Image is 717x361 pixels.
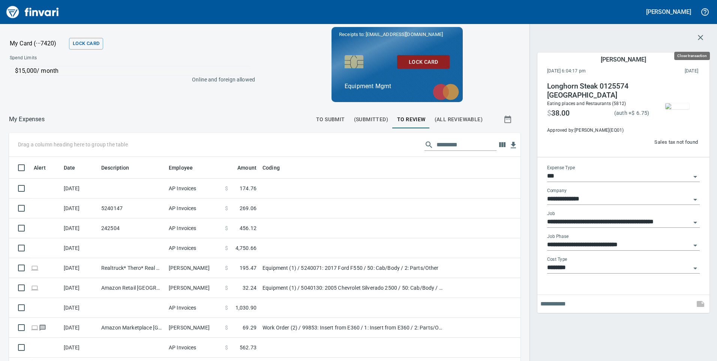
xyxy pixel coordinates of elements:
[547,68,635,75] span: [DATE] 6:04:17 pm
[98,199,166,218] td: 5240147
[61,179,98,199] td: [DATE]
[31,285,39,290] span: Online transaction
[496,139,508,150] button: Choose columns to display
[98,318,166,338] td: Amazon Marketplace [GEOGRAPHIC_DATA] [GEOGRAPHIC_DATA]
[508,140,519,151] button: Download Table
[98,278,166,298] td: Amazon Retail [GEOGRAPHIC_DATA] [GEOGRAPHIC_DATA]
[4,76,255,83] p: Online and foreign allowed
[429,80,463,104] img: mastercard.svg
[31,265,39,270] span: Online transaction
[225,324,228,331] span: $
[166,218,222,238] td: AP Invoices
[262,163,289,172] span: Coding
[69,38,103,50] button: Lock Card
[259,258,447,278] td: Equipment (1) / 5240071: 2017 Ford F550 / 50: Cab/Body / 2: Parts/Other
[166,238,222,258] td: AP Invoices
[31,325,39,330] span: Online transaction
[631,110,634,116] span: $
[166,318,222,338] td: [PERSON_NAME]
[9,115,45,124] nav: breadcrumb
[635,68,698,75] span: This charge was settled by the merchant and appears on the 2025/08/23 statement.
[166,338,222,358] td: AP Invoices
[15,66,250,75] p: $15,000 / month
[61,199,98,218] td: [DATE]
[10,39,66,48] p: My Card (···7420)
[235,244,256,252] span: 4,750.66
[166,179,222,199] td: AP Invoices
[690,171,700,182] button: Open
[690,263,700,274] button: Open
[10,54,145,62] span: Spend Limits
[240,185,256,192] span: 174.76
[397,55,450,69] button: Lock Card
[73,39,99,48] span: Lock Card
[18,141,128,148] p: Drag a column heading here to group the table
[690,194,700,205] button: Open
[654,138,698,147] span: Sales tax not found
[225,224,228,232] span: $
[652,137,700,148] button: Sales tax not found
[34,163,46,172] span: Alert
[225,304,228,311] span: $
[61,258,98,278] td: [DATE]
[665,103,689,109] img: receipts%2Ftapani%2F2025-08-20%2FqlaSSHYUrAYROEWbCb3I2ciKQp83__hAbjop9ZZf9XMIwYcRnQ_thumb.jpg
[551,109,570,118] span: 38.00
[166,258,222,278] td: [PERSON_NAME]
[101,163,139,172] span: Description
[240,264,256,272] span: 195.47
[259,318,447,338] td: Work Order (2) / 99853: Insert from E360 / 1: Insert from E360 / 2: Parts/Other
[691,295,709,313] span: This records your note into the expense. If you would like to send a message to an employee inste...
[240,344,256,351] span: 562.73
[166,298,222,318] td: AP Invoices
[4,3,61,21] img: Finvari
[243,284,256,292] span: 32.24
[237,163,256,172] span: Amount
[101,163,129,172] span: Description
[61,238,98,258] td: [DATE]
[547,189,567,193] label: Company
[435,115,483,124] span: (All Reviewable)
[644,6,693,18] button: [PERSON_NAME]
[235,304,256,311] span: 1,030.90
[61,318,98,338] td: [DATE]
[403,57,444,67] span: Lock Card
[547,101,626,106] span: Eating places and Restaurants (5812)
[225,185,228,192] span: $
[259,278,447,298] td: Equipment (1) / 5040130: 2005 Chevrolet Silverado 2500 / 50: Cab/Body / 2: Parts/Other
[169,163,202,172] span: Employee
[225,284,228,292] span: $
[34,163,55,172] span: Alert
[547,109,551,118] span: $
[166,199,222,218] td: AP Invoices
[397,115,426,124] span: To Review
[240,205,256,212] span: 269.06
[61,338,98,358] td: [DATE]
[61,298,98,318] td: [DATE]
[225,205,228,212] span: $
[225,344,228,351] span: $
[547,235,568,239] label: Job Phase
[547,82,649,100] h4: Longhorn Steak 0125574 [GEOGRAPHIC_DATA]
[547,257,567,262] label: Cost Type
[345,82,450,91] p: Equipment Mgmt
[64,163,75,172] span: Date
[547,212,555,216] label: Job
[39,325,46,330] span: Has messages
[98,218,166,238] td: 242504
[169,163,193,172] span: Employee
[61,218,98,238] td: [DATE]
[547,127,649,134] span: Approved by: [PERSON_NAME] ( EQ01 )
[690,217,700,228] button: Open
[547,108,649,118] div: Final charge was 22% more than initial transaction
[240,224,256,232] span: 456.12
[262,163,280,172] span: Coding
[614,109,649,117] p: (auth + )
[243,324,256,331] span: 69.29
[365,31,444,38] span: [EMAIL_ADDRESS][DOMAIN_NAME]
[601,56,646,63] h5: [PERSON_NAME]
[339,31,455,38] p: Receipts to:
[228,163,256,172] span: Amount
[9,115,45,124] p: My Expenses
[690,240,700,251] button: Open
